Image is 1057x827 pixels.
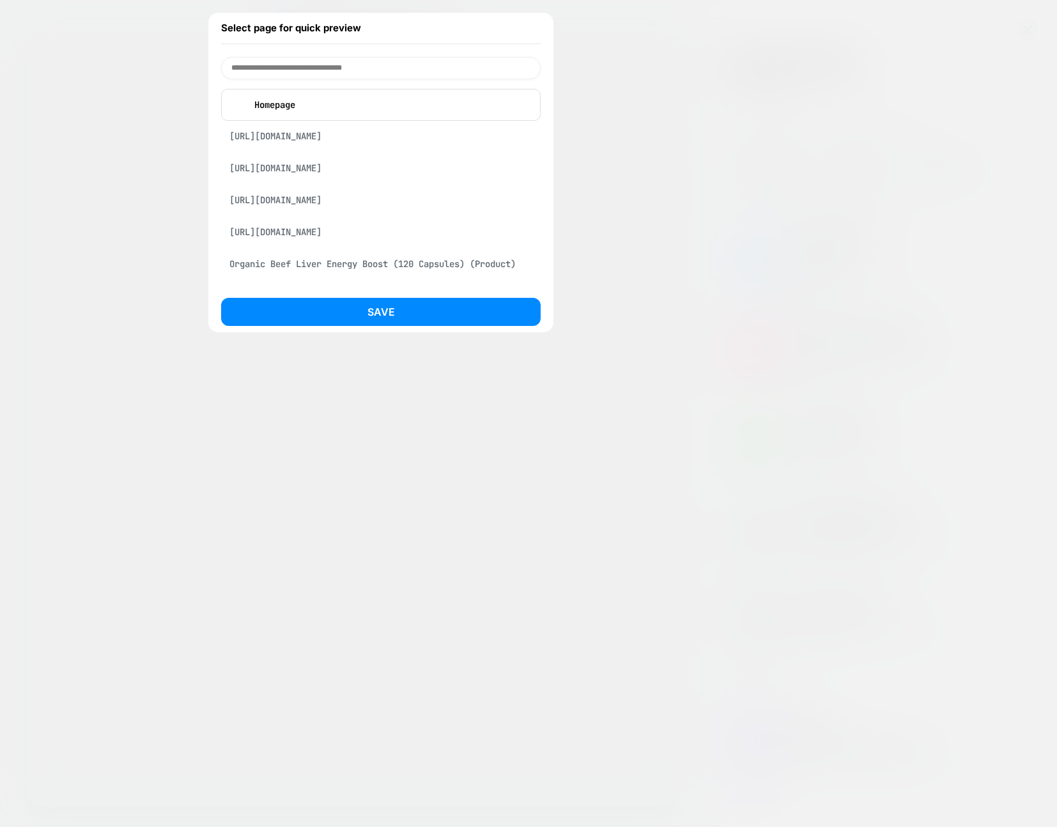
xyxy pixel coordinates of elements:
[221,156,541,180] div: [URL][DOMAIN_NAME]
[221,284,541,308] div: [URL][DOMAIN_NAME]
[221,298,541,326] button: Save
[221,220,541,244] div: [URL][DOMAIN_NAME]
[221,252,541,276] div: Organic Beef Liver Energy Boost (120 Capsules) (Product)
[248,99,532,111] p: Homepage
[221,22,361,34] span: Select page for quick preview
[221,188,541,212] div: [URL][DOMAIN_NAME]
[221,124,541,148] div: [URL][DOMAIN_NAME]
